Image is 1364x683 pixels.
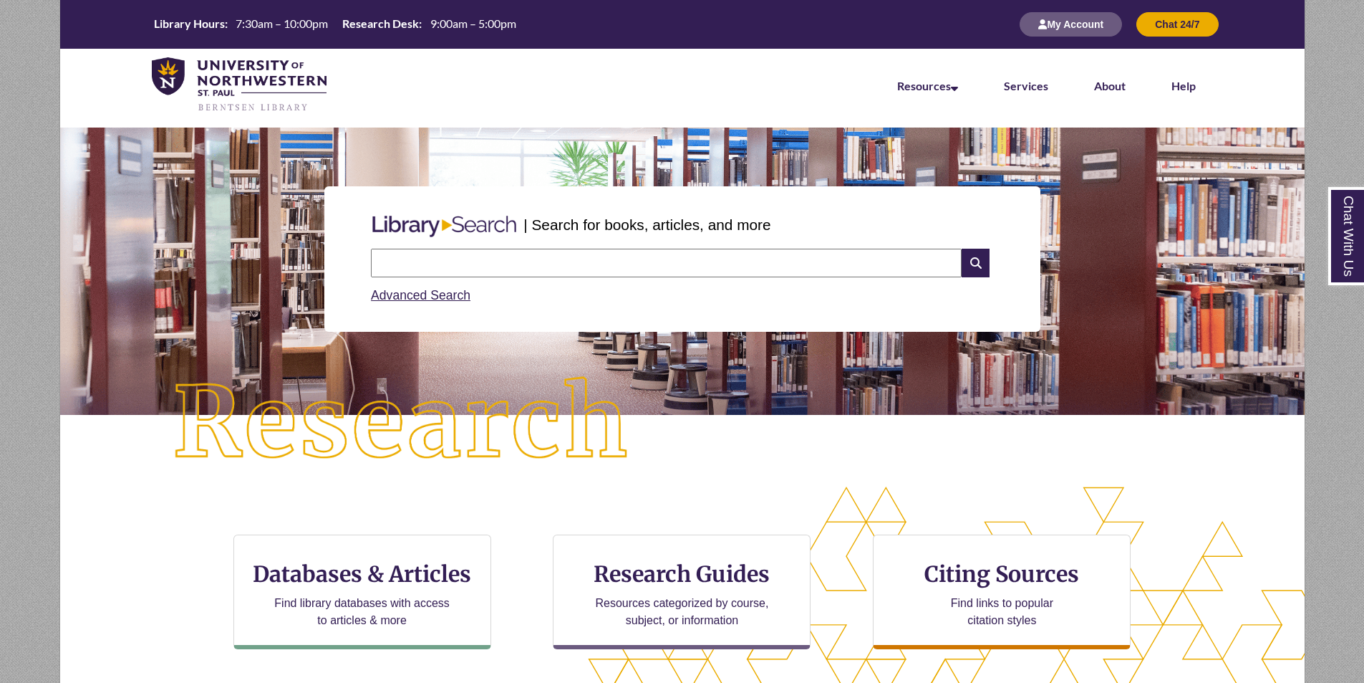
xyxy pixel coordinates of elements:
a: Chat 24/7 [1136,18,1218,30]
a: Databases & Articles Find library databases with access to articles & more [233,535,491,649]
button: Chat 24/7 [1136,12,1218,37]
table: Hours Today [148,16,522,32]
p: | Search for books, articles, and more [523,214,770,236]
a: My Account [1020,18,1122,30]
a: Services [1004,79,1048,92]
p: Find library databases with access to articles & more [269,595,455,629]
a: Citing Sources Find links to popular citation styles [873,535,1131,649]
h3: Databases & Articles [246,560,479,588]
p: Find links to popular citation styles [932,595,1072,629]
a: Hours Today [148,16,522,33]
h3: Research Guides [565,560,798,588]
a: About [1094,79,1126,92]
span: 9:00am – 5:00pm [430,16,516,30]
i: Search [962,249,989,277]
a: Advanced Search [371,288,470,302]
a: Research Guides Resources categorized by course, subject, or information [553,535,811,649]
th: Library Hours: [148,16,230,32]
img: Libary Search [365,210,523,243]
button: My Account [1020,12,1122,37]
a: Help [1171,79,1196,92]
a: Resources [897,79,958,92]
img: UNWSP Library Logo [152,57,327,113]
h3: Citing Sources [915,560,1090,588]
p: Resources categorized by course, subject, or information [589,595,775,629]
th: Research Desk: [337,16,424,32]
img: Research [122,326,682,521]
span: 7:30am – 10:00pm [236,16,328,30]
